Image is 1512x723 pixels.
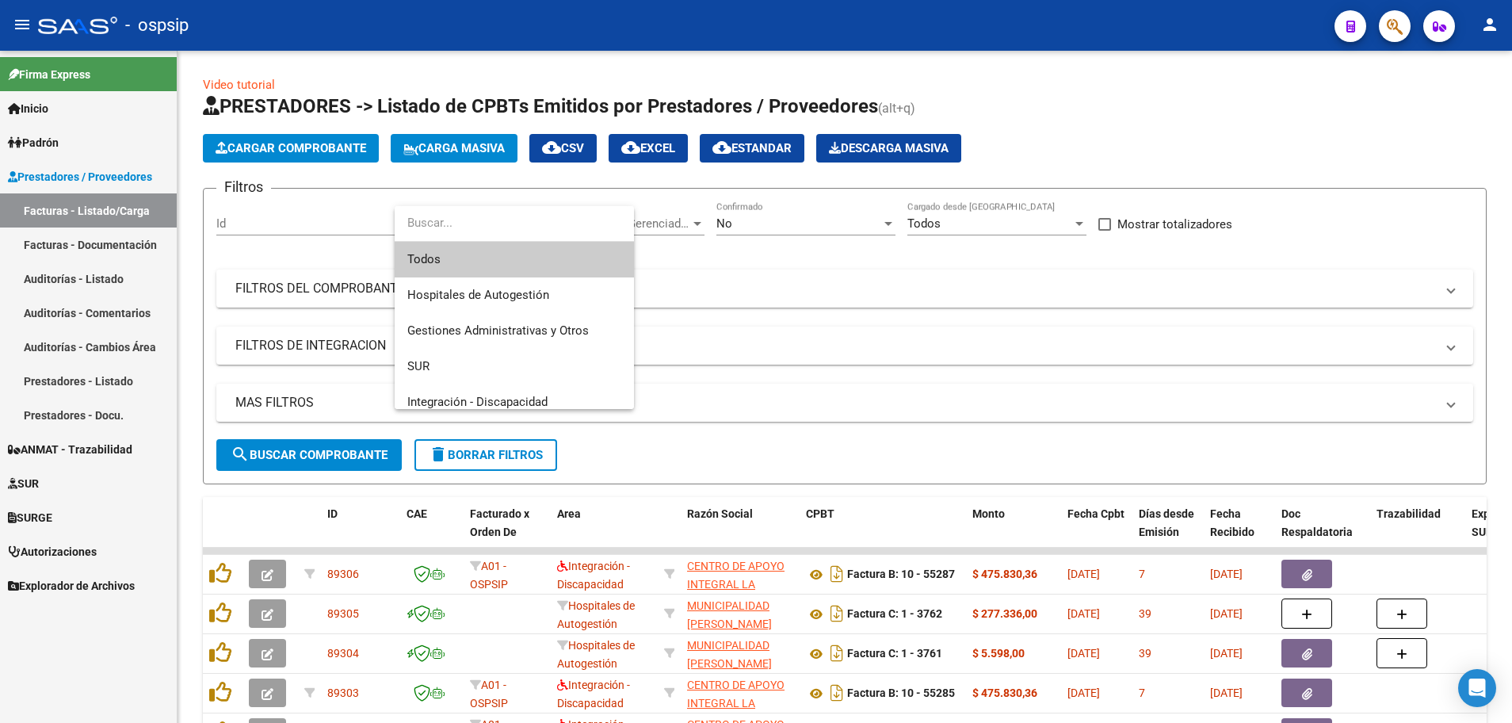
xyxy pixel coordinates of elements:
[407,242,621,277] span: Todos
[407,395,548,409] span: Integración - Discapacidad
[395,205,634,241] input: dropdown search
[407,323,589,338] span: Gestiones Administrativas y Otros
[407,288,549,302] span: Hospitales de Autogestión
[407,359,430,373] span: SUR
[1458,669,1496,707] div: Open Intercom Messenger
